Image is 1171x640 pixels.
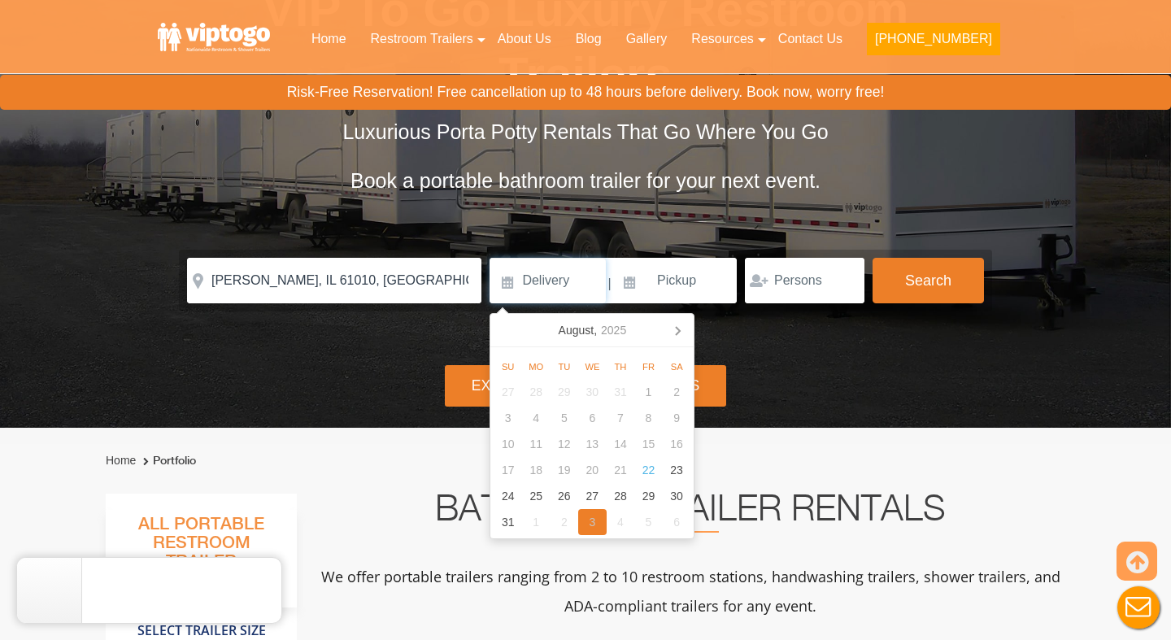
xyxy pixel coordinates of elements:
p: We offer portable trailers ranging from 2 to 10 restroom stations, handwashing trailers, shower t... [319,562,1062,620]
div: 28 [607,483,635,509]
div: 26 [551,483,579,509]
div: 1 [522,509,551,535]
div: 28 [522,379,551,405]
div: Tu [551,357,579,377]
div: 3 [494,405,522,431]
a: Contact Us [766,21,855,57]
input: Where do you need your restroom? [187,258,481,303]
div: 1 [634,379,663,405]
div: 23 [663,457,691,483]
span: Luxurious Porta Potty Rentals That Go Where You Go [342,120,828,143]
div: 18 [522,457,551,483]
div: 2 [663,379,691,405]
div: Th [607,357,635,377]
a: Home [106,454,136,467]
button: Search [873,258,984,303]
div: 2 [551,509,579,535]
div: Explore Restroom Trailers [445,365,726,407]
div: Mo [522,357,551,377]
div: 8 [634,405,663,431]
div: 7 [607,405,635,431]
div: 29 [551,379,579,405]
div: 24 [494,483,522,509]
input: Pickup [613,258,737,303]
div: 5 [634,509,663,535]
a: Blog [564,21,614,57]
div: 5 [551,405,579,431]
span: Book a portable bathroom trailer for your next event. [350,169,821,192]
div: 27 [494,379,522,405]
div: 12 [551,431,579,457]
h3: All Portable Restroom Trailer Stations [106,510,297,607]
div: 31 [494,509,522,535]
div: Fr [634,357,663,377]
a: Gallery [614,21,680,57]
button: [PHONE_NUMBER] [867,23,1000,55]
div: Sa [663,357,691,377]
i: 2025 [601,320,626,340]
div: 22 [634,457,663,483]
div: 10 [494,431,522,457]
div: We [578,357,607,377]
div: 16 [663,431,691,457]
div: August, [552,317,633,343]
a: About Us [485,21,564,57]
div: 11 [522,431,551,457]
div: 15 [634,431,663,457]
div: 4 [607,509,635,535]
div: Su [494,357,522,377]
div: 6 [578,405,607,431]
div: 29 [634,483,663,509]
li: Portfolio [139,451,196,471]
div: 30 [663,483,691,509]
div: 21 [607,457,635,483]
div: 19 [551,457,579,483]
input: Delivery [490,258,606,303]
div: 20 [578,457,607,483]
div: 30 [578,379,607,405]
input: Persons [745,258,864,303]
div: 14 [607,431,635,457]
a: Resources [679,21,765,57]
a: [PHONE_NUMBER] [855,21,1012,65]
a: Home [299,21,359,57]
div: 13 [578,431,607,457]
div: 3 [578,509,607,535]
button: Live Chat [1106,575,1171,640]
div: 25 [522,483,551,509]
div: 17 [494,457,522,483]
div: 9 [663,405,691,431]
div: 27 [578,483,607,509]
div: 6 [663,509,691,535]
a: Restroom Trailers [359,21,485,57]
span: | [608,258,612,310]
div: 4 [522,405,551,431]
h2: Bathroom Trailer Rentals [319,494,1062,533]
div: 31 [607,379,635,405]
